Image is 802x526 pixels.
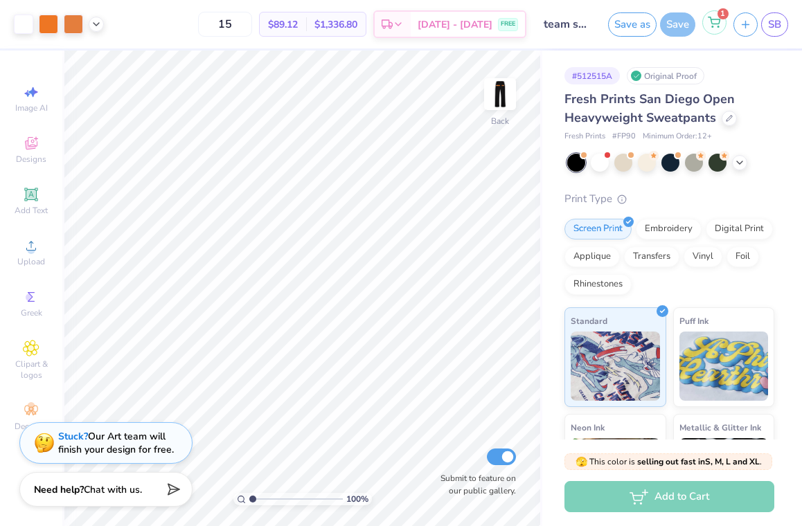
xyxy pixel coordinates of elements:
[643,131,712,143] span: Minimum Order: 12 +
[15,205,48,216] span: Add Text
[636,219,702,239] div: Embroidery
[564,67,620,84] div: # 512515A
[84,483,142,496] span: Chat with us.
[268,17,298,32] span: $89.12
[533,10,601,38] input: Untitled Design
[627,67,704,84] div: Original Proof
[571,314,607,328] span: Standard
[679,332,769,401] img: Puff Ink
[684,246,722,267] div: Vinyl
[768,17,781,33] span: SB
[15,102,48,114] span: Image AI
[576,455,762,468] span: This color is .
[7,359,55,381] span: Clipart & logos
[418,17,492,32] span: [DATE] - [DATE]
[433,472,516,497] label: Submit to feature on our public gallery.
[571,438,660,507] img: Neon Ink
[564,274,632,295] div: Rhinestones
[346,493,368,505] span: 100 %
[679,420,761,435] span: Metallic & Glitter Ink
[564,246,620,267] div: Applique
[16,154,46,165] span: Designs
[564,219,632,239] div: Screen Print
[571,332,660,401] img: Standard
[608,12,657,37] button: Save as
[564,131,605,143] span: Fresh Prints
[727,246,759,267] div: Foil
[198,12,252,37] input: – –
[501,19,515,29] span: FREE
[761,12,788,37] a: SB
[571,420,605,435] span: Neon Ink
[34,483,84,496] strong: Need help?
[564,191,774,207] div: Print Type
[491,115,509,127] div: Back
[564,91,735,126] span: Fresh Prints San Diego Open Heavyweight Sweatpants
[637,456,760,467] strong: selling out fast in S, M, L and XL
[718,8,729,19] span: 1
[706,219,773,239] div: Digital Print
[58,430,174,456] div: Our Art team will finish your design for free.
[314,17,357,32] span: $1,336.80
[624,246,679,267] div: Transfers
[679,438,769,507] img: Metallic & Glitter Ink
[58,430,88,443] strong: Stuck?
[17,256,45,267] span: Upload
[679,314,709,328] span: Puff Ink
[21,307,42,318] span: Greek
[486,80,514,108] img: Back
[576,455,587,469] span: 🫣
[612,131,636,143] span: # FP90
[15,421,48,432] span: Decorate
